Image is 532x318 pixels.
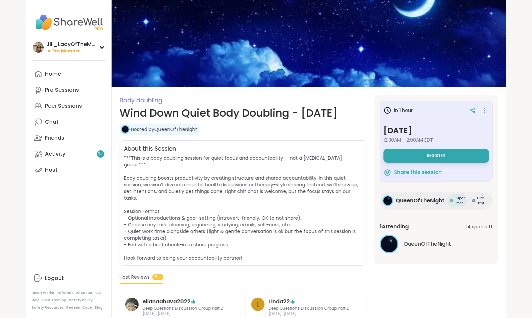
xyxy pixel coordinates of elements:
[383,149,489,163] button: Register
[251,298,265,317] a: L
[124,145,176,153] h2: About this Session
[380,235,493,253] a: QueenOfTheNightQueenOfTheNight
[120,105,366,121] h1: Wind Down Quiet Body Doubling - [DATE]
[98,151,103,157] span: 9 +
[32,82,106,98] a: Pro Sessions
[477,196,485,206] span: Elite Host
[427,153,445,158] span: Register
[32,298,40,303] a: Help
[45,150,65,158] div: Activity
[32,114,106,130] a: Chat
[143,298,191,306] a: elianaahava2022
[131,126,197,133] a: Hosted byQueenOfTheNight
[472,199,475,202] img: Elite Host
[125,298,139,317] a: elianaahava2022
[46,41,96,48] div: Jill_LadyOfTheMountain
[268,311,349,317] span: [DATE], [DATE]
[383,137,489,143] span: 12:30AM - 2:00AM EDT
[380,192,493,210] a: QueenOfTheNightQueenOfTheNightSuper PeerSuper PeerElite HostElite Host
[381,236,397,252] img: QueenOfTheNight
[466,223,493,230] span: 14 spots left
[120,96,162,104] span: Body doubling
[57,291,73,295] a: Referrals
[404,240,451,248] span: QueenOfTheNight
[122,126,129,133] img: QueenOfTheNight
[45,118,59,126] div: Chat
[76,291,92,295] a: About Us
[45,86,79,94] div: Pro Sessions
[32,305,64,310] a: Safety Resources
[32,66,106,82] a: Home
[32,146,106,162] a: Activity9+
[450,199,453,202] img: Super Peer
[95,291,102,295] a: FAQ
[32,270,106,286] a: Logout
[383,165,442,179] button: Share this session
[45,102,82,110] div: Peer Sessions
[33,42,44,53] img: Jill_LadyOfTheMountain
[454,196,465,206] span: Super Peer
[32,162,106,178] a: Host
[383,106,413,114] h3: in 1 hour
[32,291,54,295] a: How It Works
[125,298,139,311] img: elianaahava2022
[45,275,64,282] div: Logout
[45,70,61,78] div: Home
[124,155,358,261] span: ***This is a body doubling session for quiet focus and accountability — not a [MEDICAL_DATA] grou...
[268,306,349,311] span: Deep Questions Discussion Group Part 2
[380,223,409,231] span: 1 Attending
[152,274,163,280] span: 5+
[383,168,391,176] img: ShareWell Logomark
[95,305,103,310] a: Blog
[143,306,223,311] span: Deep Questions Discussion Group Part 2
[32,11,106,34] img: ShareWell Nav Logo
[52,48,80,54] span: Pro Member
[120,274,150,281] span: Host Reviews
[383,196,392,205] img: QueenOfTheNight
[42,298,66,303] a: Host Training
[45,166,58,174] div: Host
[45,134,64,142] div: Friends
[32,130,106,146] a: Friends
[69,298,93,303] a: Safety Policy
[32,98,106,114] a: Peer Sessions
[396,197,444,205] span: QueenOfTheNight
[143,311,223,317] span: [DATE], [DATE]
[383,125,489,137] h3: [DATE]
[268,298,290,306] a: Linda22
[394,169,442,176] span: Share this session
[257,299,260,309] span: L
[66,305,92,310] a: Redeem Code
